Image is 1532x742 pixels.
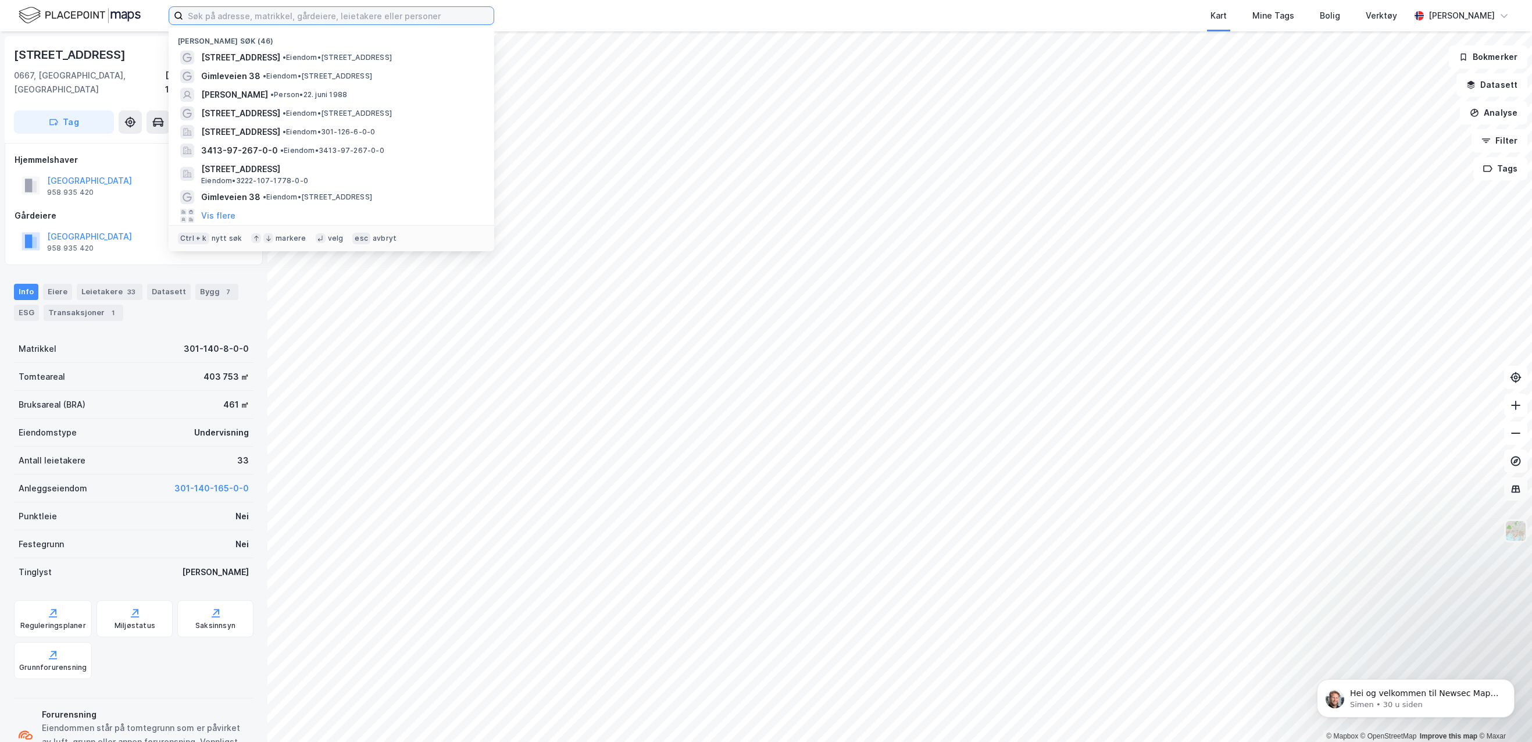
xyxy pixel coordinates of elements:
[1456,73,1527,97] button: Datasett
[19,342,56,356] div: Matrikkel
[276,234,306,243] div: markere
[1252,9,1294,23] div: Mine Tags
[14,110,114,134] button: Tag
[178,233,209,244] div: Ctrl + k
[201,144,278,158] span: 3413-97-267-0-0
[195,284,238,300] div: Bygg
[19,398,85,412] div: Bruksareal (BRA)
[1366,9,1397,23] div: Verktøy
[270,90,347,99] span: Person • 22. juni 1988
[19,509,57,523] div: Punktleie
[19,426,77,440] div: Eiendomstype
[203,370,249,384] div: 403 753 ㎡
[270,90,274,99] span: •
[201,88,268,102] span: [PERSON_NAME]
[19,481,87,495] div: Anleggseiendom
[14,69,165,97] div: 0667, [GEOGRAPHIC_DATA], [GEOGRAPHIC_DATA]
[235,537,249,551] div: Nei
[201,51,280,65] span: [STREET_ADDRESS]
[283,53,392,62] span: Eiendom • [STREET_ADDRESS]
[1472,129,1527,152] button: Filter
[15,153,253,167] div: Hjemmelshaver
[169,27,494,48] div: [PERSON_NAME] søk (46)
[263,192,372,202] span: Eiendom • [STREET_ADDRESS]
[19,370,65,384] div: Tomteareal
[237,454,249,468] div: 33
[1460,101,1527,124] button: Analyse
[263,72,266,80] span: •
[195,621,235,630] div: Saksinnsyn
[19,454,85,468] div: Antall leietakere
[19,565,52,579] div: Tinglyst
[174,481,249,495] button: 301-140-165-0-0
[125,286,138,298] div: 33
[107,307,119,319] div: 1
[201,106,280,120] span: [STREET_ADDRESS]
[183,7,494,24] input: Søk på adresse, matrikkel, gårdeiere, leietakere eller personer
[14,305,39,321] div: ESG
[1420,732,1477,740] a: Improve this map
[373,234,397,243] div: avbryt
[1326,732,1358,740] a: Mapbox
[283,127,286,136] span: •
[42,708,249,722] div: Forurensning
[283,53,286,62] span: •
[1449,45,1527,69] button: Bokmerker
[77,284,142,300] div: Leietakere
[44,305,123,321] div: Transaksjoner
[201,125,280,139] span: [STREET_ADDRESS]
[43,284,72,300] div: Eiere
[352,233,370,244] div: esc
[15,209,253,223] div: Gårdeiere
[1505,520,1527,542] img: Z
[115,621,155,630] div: Miljøstatus
[14,284,38,300] div: Info
[201,69,260,83] span: Gimleveien 38
[280,146,384,155] span: Eiendom • 3413-97-267-0-0
[1473,157,1527,180] button: Tags
[283,109,286,117] span: •
[212,234,242,243] div: nytt søk
[201,190,260,204] span: Gimleveien 38
[235,509,249,523] div: Nei
[280,146,284,155] span: •
[263,192,266,201] span: •
[19,537,64,551] div: Festegrunn
[1360,732,1417,740] a: OpenStreetMap
[201,209,235,223] button: Vis flere
[201,176,308,185] span: Eiendom • 3222-107-1778-0-0
[194,426,249,440] div: Undervisning
[1210,9,1227,23] div: Kart
[20,621,86,630] div: Reguleringsplaner
[263,72,372,81] span: Eiendom • [STREET_ADDRESS]
[14,45,128,64] div: [STREET_ADDRESS]
[283,109,392,118] span: Eiendom • [STREET_ADDRESS]
[47,244,94,253] div: 958 935 420
[1299,655,1532,736] iframe: Intercom notifications melding
[223,398,249,412] div: 461 ㎡
[1320,9,1340,23] div: Bolig
[147,284,191,300] div: Datasett
[222,286,234,298] div: 7
[19,663,87,672] div: Grunnforurensning
[165,69,253,97] div: [GEOGRAPHIC_DATA], 140/8
[182,565,249,579] div: [PERSON_NAME]
[47,188,94,197] div: 958 935 420
[1429,9,1495,23] div: [PERSON_NAME]
[19,5,141,26] img: logo.f888ab2527a4732fd821a326f86c7f29.svg
[283,127,375,137] span: Eiendom • 301-126-6-0-0
[328,234,344,243] div: velg
[201,162,480,176] span: [STREET_ADDRESS]
[184,342,249,356] div: 301-140-8-0-0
